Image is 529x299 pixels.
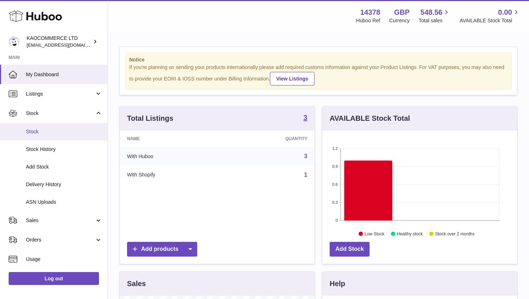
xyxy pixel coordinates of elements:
span: Add Stock [26,164,102,170]
span: Delivery History [26,181,102,188]
span: AVAILABLE Stock Total [460,17,520,24]
h3: Sales [127,279,146,289]
th: Quantity [225,130,315,147]
span: Sales [26,217,95,224]
div: Currency [389,17,410,24]
span: My Dashboard [26,71,102,78]
text: 0 [335,218,338,222]
a: Add Stock [330,242,370,257]
text: Stock over 2 months [435,231,474,236]
span: Usage [26,256,102,263]
a: 3 [304,153,307,159]
h3: AVAILABLE Stock Total [330,114,410,123]
text: 0.9 [332,164,338,169]
text: 1.2 [332,146,338,151]
a: Add products [127,242,197,257]
text: Low Stock [365,231,385,236]
strong: GBP [394,8,410,17]
text: 0.3 [332,200,338,204]
a: View Listings [270,72,314,86]
span: Stock History [26,146,102,153]
h3: Total Listings [127,114,173,123]
span: Total sales [419,17,451,24]
a: 548.56 Total sales [419,8,451,24]
text: Healthy stock [397,231,423,236]
strong: Notice [129,56,508,63]
span: Stock [26,128,102,135]
span: 548.56 [420,8,442,17]
a: 0.00 AVAILABLE Stock Total [460,8,520,24]
a: Log out [9,272,99,285]
div: If you're planning on sending your products internationally please add required customs informati... [129,64,508,86]
img: hello@lunera.co.uk [9,36,19,47]
span: Orders [26,236,95,243]
strong: 14378 [360,8,380,17]
span: 0.00 [498,8,512,17]
a: 1 [304,172,307,178]
td: With Huboo [120,147,225,166]
span: [EMAIL_ADDRESS][DOMAIN_NAME] [27,42,106,48]
a: 3 [303,114,307,123]
span: Listings [26,91,95,97]
div: Huboo Ref [356,17,380,24]
strong: 3 [303,114,307,121]
h3: Help [330,279,345,289]
th: Name [120,130,225,147]
text: 0.6 [332,182,338,187]
span: ASN Uploads [26,199,102,206]
td: With Shopify [120,166,225,184]
div: KAOCOMMERCE LTD [27,35,91,49]
span: Stock [26,110,95,117]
